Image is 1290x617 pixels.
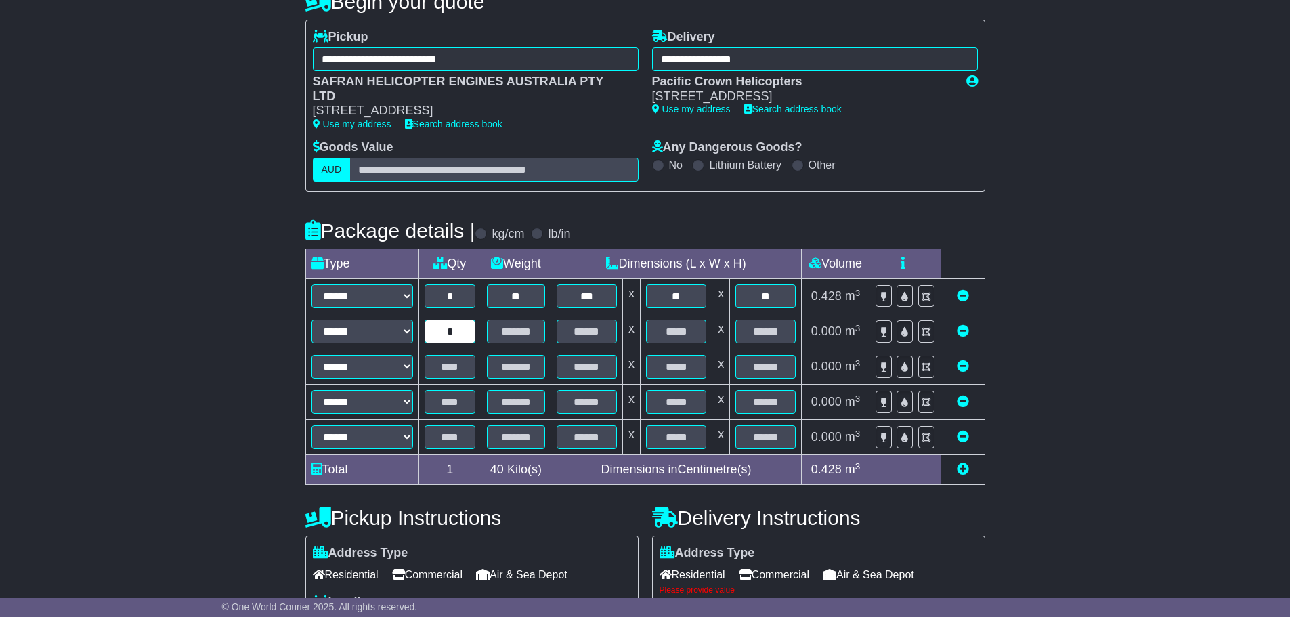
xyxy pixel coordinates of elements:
[957,430,969,444] a: Remove this item
[669,158,683,171] label: No
[845,324,861,338] span: m
[652,140,802,155] label: Any Dangerous Goods?
[222,601,418,612] span: © One World Courier 2025. All rights reserved.
[712,385,730,420] td: x
[811,430,842,444] span: 0.000
[622,314,640,349] td: x
[305,219,475,242] h4: Package details |
[392,564,463,585] span: Commercial
[811,360,842,373] span: 0.000
[305,507,639,529] h4: Pickup Instructions
[622,279,640,314] td: x
[622,385,640,420] td: x
[712,420,730,455] td: x
[476,564,567,585] span: Air & Sea Depot
[492,227,524,242] label: kg/cm
[712,314,730,349] td: x
[551,249,802,279] td: Dimensions (L x W x H)
[811,395,842,408] span: 0.000
[305,249,418,279] td: Type
[313,158,351,182] label: AUD
[709,158,781,171] label: Lithium Battery
[855,393,861,404] sup: 3
[313,140,393,155] label: Goods Value
[313,546,408,561] label: Address Type
[809,158,836,171] label: Other
[481,249,551,279] td: Weight
[957,324,969,338] a: Remove this item
[823,564,914,585] span: Air & Sea Depot
[622,349,640,385] td: x
[957,395,969,408] a: Remove this item
[305,455,418,485] td: Total
[845,395,861,408] span: m
[405,119,502,129] a: Search address book
[855,323,861,333] sup: 3
[739,564,809,585] span: Commercial
[551,455,802,485] td: Dimensions in Centimetre(s)
[802,249,869,279] td: Volume
[548,227,570,242] label: lb/in
[855,358,861,368] sup: 3
[660,564,725,585] span: Residential
[652,89,953,104] div: [STREET_ADDRESS]
[957,360,969,373] a: Remove this item
[313,30,368,45] label: Pickup
[622,420,640,455] td: x
[845,360,861,373] span: m
[660,585,978,595] div: Please provide value
[313,564,379,585] span: Residential
[418,249,481,279] td: Qty
[744,104,842,114] a: Search address book
[845,463,861,476] span: m
[418,455,481,485] td: 1
[855,461,861,471] sup: 3
[313,104,625,119] div: [STREET_ADDRESS]
[490,463,504,476] span: 40
[652,30,715,45] label: Delivery
[313,119,391,129] a: Use my address
[845,430,861,444] span: m
[313,75,625,104] div: SAFRAN HELICOPTER ENGINES AUSTRALIA PTY LTD
[712,349,730,385] td: x
[652,507,985,529] h4: Delivery Instructions
[957,289,969,303] a: Remove this item
[652,75,953,89] div: Pacific Crown Helicopters
[652,104,731,114] a: Use my address
[855,429,861,439] sup: 3
[855,288,861,298] sup: 3
[957,463,969,476] a: Add new item
[811,289,842,303] span: 0.428
[660,546,755,561] label: Address Type
[845,289,861,303] span: m
[811,324,842,338] span: 0.000
[313,595,376,610] label: Loading
[481,455,551,485] td: Kilo(s)
[712,279,730,314] td: x
[811,463,842,476] span: 0.428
